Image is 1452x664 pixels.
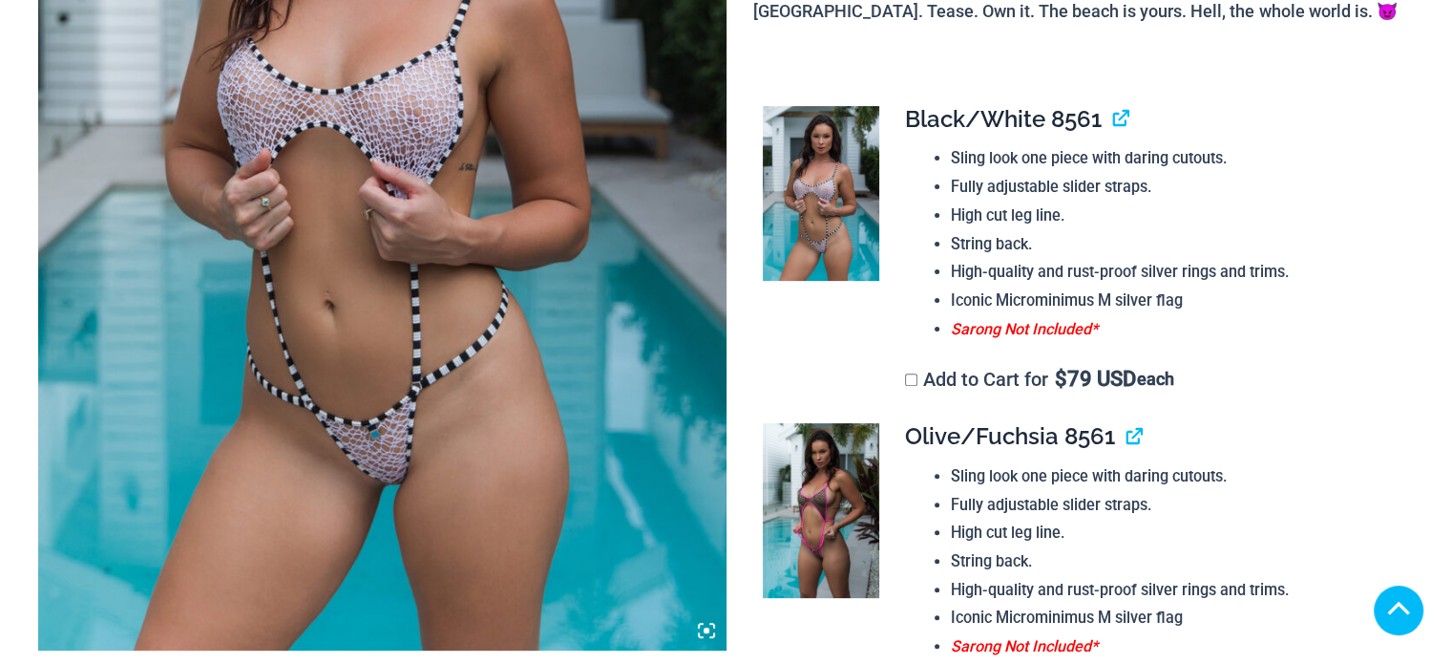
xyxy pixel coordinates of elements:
li: Fully adjustable slider straps. [951,491,1399,520]
li: High cut leg line. [951,519,1399,547]
span: $ [1054,367,1066,391]
img: Inferno Mesh Olive Fuchsia 8561 One Piece [763,423,879,598]
span: Black/White 8561 [905,105,1102,133]
li: Iconic Microminimus M silver flag [951,287,1399,315]
span: 79 USD [1054,370,1135,389]
li: Sling look one piece with daring cutouts. [951,462,1399,491]
span: Sarong Not Included* [951,320,1098,338]
li: Iconic Microminimus M silver flag [951,604,1399,632]
li: High cut leg line. [951,202,1399,230]
li: Sling look one piece with daring cutouts. [951,144,1399,173]
li: String back. [951,230,1399,259]
span: each [1137,370,1174,389]
input: Add to Cart for$79 USD each [905,374,917,386]
label: Add to Cart for [905,368,1175,391]
li: String back. [951,547,1399,576]
li: Fully adjustable slider straps. [951,173,1399,202]
span: Sarong Not Included* [951,637,1098,655]
img: Inferno Mesh Black White 8561 One Piece [763,106,879,281]
li: High-quality and rust-proof silver rings and trims. [951,576,1399,605]
li: High-quality and rust-proof silver rings and trims. [951,258,1399,287]
span: Olive/Fuchsia 8561 [905,422,1115,450]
